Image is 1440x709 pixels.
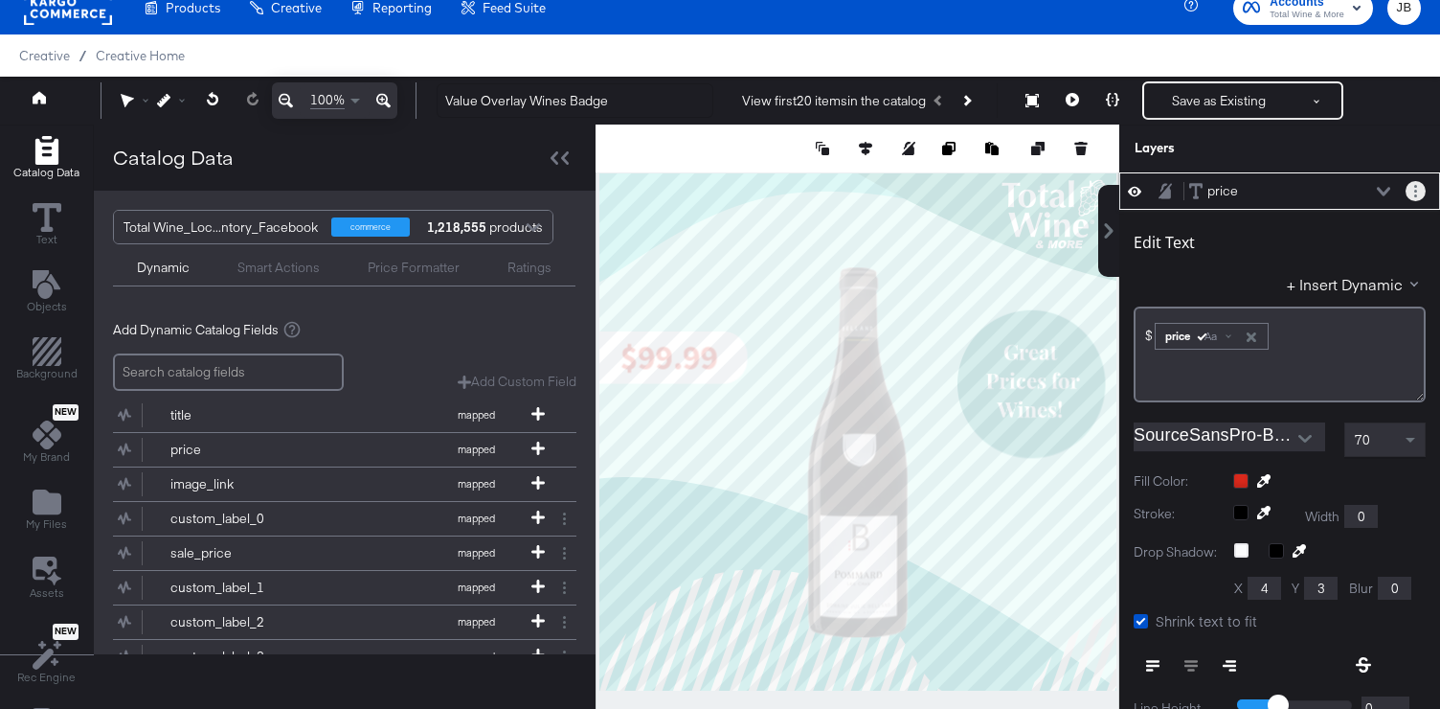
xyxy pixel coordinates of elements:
[953,83,979,118] button: Next Product
[1291,424,1319,453] button: Open
[1287,274,1426,294] button: + Insert Dynamic
[96,48,185,63] a: Creative Home
[985,142,999,155] svg: Paste image
[1234,580,1243,598] label: X
[424,211,489,243] strong: 1,218,555
[113,399,552,432] button: titlemapped
[15,265,79,320] button: Add Text
[113,640,552,674] button: custom_label_3mapped
[458,373,576,391] button: Add Custom Field
[170,441,309,459] div: price
[17,670,76,685] span: Rec Engine
[19,48,70,63] span: Creative
[1144,83,1294,118] button: Save as Existing
[18,551,76,606] button: Assets
[1292,580,1299,598] label: Y
[113,606,576,639] div: custom_label_2mapped
[1200,329,1217,344] span: Aa
[1207,182,1238,200] div: price
[14,484,79,538] button: Add Files
[1145,327,1153,344] span: $
[113,354,344,391] input: Search catalog fields
[1156,611,1257,630] span: Shrink text to fit
[113,468,576,501] div: image_linkmapped
[170,579,309,597] div: custom_label_1
[113,144,234,172] div: Catalog Data
[1406,181,1426,201] button: Layer Options
[137,259,190,277] div: Dynamic
[113,640,576,674] div: custom_label_3mapped
[70,48,96,63] span: /
[985,139,1004,158] button: Paste image
[170,475,309,493] div: image_link
[53,406,79,419] span: New
[113,537,576,570] div: sale_pricemapped
[6,619,87,691] button: NewRec Engine
[113,502,552,536] button: custom_label_0mapped
[124,211,318,243] div: Total Wine_Loc...ntory_Facebook
[21,198,73,253] button: Text
[1134,233,1195,252] div: Edit Text
[423,650,529,663] span: mapped
[113,571,576,605] div: custom_label_1mapped
[423,615,529,629] span: mapped
[170,510,309,528] div: custom_label_0
[113,321,279,339] span: Add Dynamic Catalog Fields
[942,139,961,158] button: Copy image
[423,581,529,594] span: mapped
[1156,324,1268,349] div: price
[170,648,309,666] div: custom_label_3
[113,502,576,536] div: custom_label_0mapped
[1134,505,1219,528] label: Stroke:
[170,406,309,424] div: title
[5,333,89,388] button: Add Rectangle
[27,299,67,314] span: Objects
[1355,431,1370,448] span: 70
[423,546,529,560] span: mapped
[368,259,460,277] div: Price Formatter
[113,399,576,432] div: titlemapped
[310,91,345,109] span: 100%
[1349,580,1373,598] label: Blur
[237,259,320,277] div: Smart Actions
[1270,8,1344,23] span: Total Wine & More
[16,366,78,381] span: Background
[507,259,551,277] div: Ratings
[113,606,552,639] button: custom_label_2mapped
[113,571,552,605] button: custom_label_1mapped
[1134,472,1219,491] label: Fill Color:
[113,537,552,570] button: sale_pricemapped
[1188,181,1239,201] button: price
[13,165,79,180] span: Catalog Data
[113,433,552,467] button: pricemapped
[424,211,482,243] div: products
[113,433,576,467] div: pricemapped
[423,512,529,525] span: mapped
[11,400,81,471] button: NewMy Brand
[113,468,552,501] button: image_linkmapped
[2,131,91,186] button: Add Rectangle
[170,613,309,631] div: custom_label_2
[30,585,64,601] span: Assets
[1134,543,1220,561] label: Drop Shadow:
[942,142,956,155] svg: Copy image
[1305,508,1339,526] label: Width
[423,477,529,491] span: mapped
[26,516,67,532] span: My Files
[36,232,57,247] span: Text
[742,92,926,110] div: View first 20 items in the catalog
[23,449,70,465] span: My Brand
[423,408,529,422] span: mapped
[53,626,79,638] span: New
[423,443,529,456] span: mapped
[1135,139,1330,157] div: Layers
[170,544,309,562] div: sale_price
[331,217,410,237] div: commerce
